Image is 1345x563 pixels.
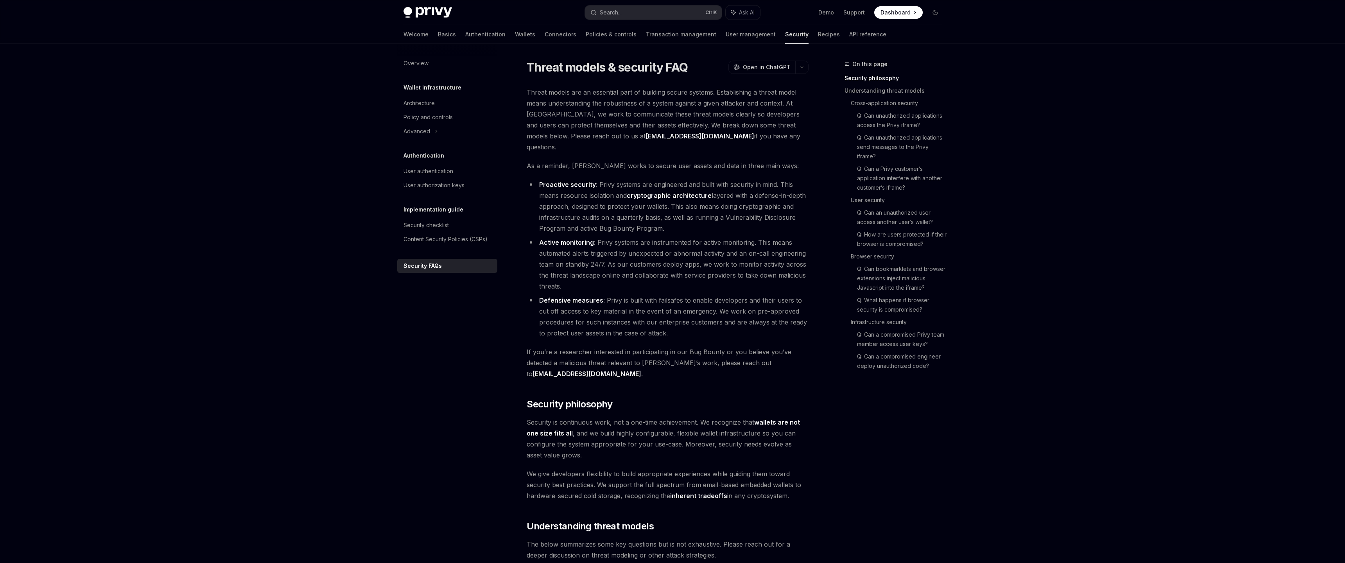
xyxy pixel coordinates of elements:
[527,160,809,171] span: As a reminder, [PERSON_NAME] works to secure user assets and data in three main ways:
[527,87,809,152] span: Threat models are an essential part of building secure systems. Establishing a threat model means...
[397,259,497,273] a: Security FAQs
[857,294,948,316] a: Q: What happens if browser security is compromised?
[849,25,886,44] a: API reference
[851,316,948,328] a: Infrastructure security
[857,350,948,372] a: Q: Can a compromised engineer deploy unauthorized code?
[545,25,576,44] a: Connectors
[851,194,948,206] a: User security
[929,6,941,19] button: Toggle dark mode
[728,61,795,74] button: Open in ChatGPT
[533,370,641,378] a: [EMAIL_ADDRESS][DOMAIN_NAME]
[705,9,717,16] span: Ctrl K
[881,9,911,16] span: Dashboard
[403,261,442,271] div: Security FAQs
[852,59,888,69] span: On this page
[527,398,613,411] span: Security philosophy
[403,181,464,190] div: User authorization keys
[739,9,755,16] span: Ask AI
[726,25,776,44] a: User management
[527,539,809,561] span: The below summarizes some key questions but is not exhaustive. Please reach out for a deeper disc...
[527,468,809,501] span: We give developers flexibility to build appropriate experiences while guiding them toward securit...
[600,8,622,17] div: Search...
[403,25,429,44] a: Welcome
[403,83,461,92] h5: Wallet infrastructure
[539,238,594,246] strong: Active monitoring
[403,7,452,18] img: dark logo
[527,346,809,379] span: If you’re a researcher interested in participating in our Bug Bounty or you believe you’ve detect...
[857,109,948,131] a: Q: Can unauthorized applications access the Privy iframe?
[397,178,497,192] a: User authorization keys
[403,99,435,108] div: Architecture
[527,417,809,461] span: Security is continuous work, not a one-time achievement. We recognize that , and we build highly ...
[397,232,497,246] a: Content Security Policies (CSPs)
[527,179,809,234] li: : Privy systems are engineered and built with security in mind. This means resource isolation and...
[857,328,948,350] a: Q: Can a compromised Privy team member access user keys?
[646,132,754,140] a: [EMAIL_ADDRESS][DOMAIN_NAME]
[438,25,456,44] a: Basics
[857,206,948,228] a: Q: Can an unauthorized user access another user’s wallet?
[627,192,712,200] a: cryptographic architecture
[874,6,923,19] a: Dashboard
[818,25,840,44] a: Recipes
[586,25,637,44] a: Policies & controls
[527,520,654,533] span: Understanding threat models
[515,25,535,44] a: Wallets
[527,237,809,292] li: : Privy systems are instrumented for active monitoring. This means automated alerts triggered by ...
[403,59,429,68] div: Overview
[857,131,948,163] a: Q: Can unauthorized applications send messages to the Privy iframe?
[527,295,809,339] li: : Privy is built with failsafes to enable developers and their users to cut off access to key mat...
[403,113,453,122] div: Policy and controls
[585,5,722,20] button: Search...CtrlK
[397,164,497,178] a: User authentication
[397,96,497,110] a: Architecture
[726,5,760,20] button: Ask AI
[785,25,809,44] a: Security
[845,72,948,84] a: Security philosophy
[851,250,948,263] a: Browser security
[403,221,449,230] div: Security checklist
[857,263,948,294] a: Q: Can bookmarklets and browser extensions inject malicious Javascript into the iframe?
[403,235,488,244] div: Content Security Policies (CSPs)
[743,63,791,71] span: Open in ChatGPT
[646,25,716,44] a: Transaction management
[397,56,497,70] a: Overview
[397,110,497,124] a: Policy and controls
[539,181,596,188] strong: Proactive security
[403,205,463,214] h5: Implementation guide
[670,492,727,500] a: inherent tradeoffs
[465,25,506,44] a: Authentication
[403,151,444,160] h5: Authentication
[397,218,497,232] a: Security checklist
[527,60,688,74] h1: Threat models & security FAQ
[857,228,948,250] a: Q: How are users protected if their browser is compromised?
[845,84,948,97] a: Understanding threat models
[843,9,865,16] a: Support
[818,9,834,16] a: Demo
[539,296,603,304] strong: Defensive measures
[403,167,453,176] div: User authentication
[851,97,948,109] a: Cross-application security
[403,127,430,136] div: Advanced
[857,163,948,194] a: Q: Can a Privy customer’s application interfere with another customer’s iframe?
